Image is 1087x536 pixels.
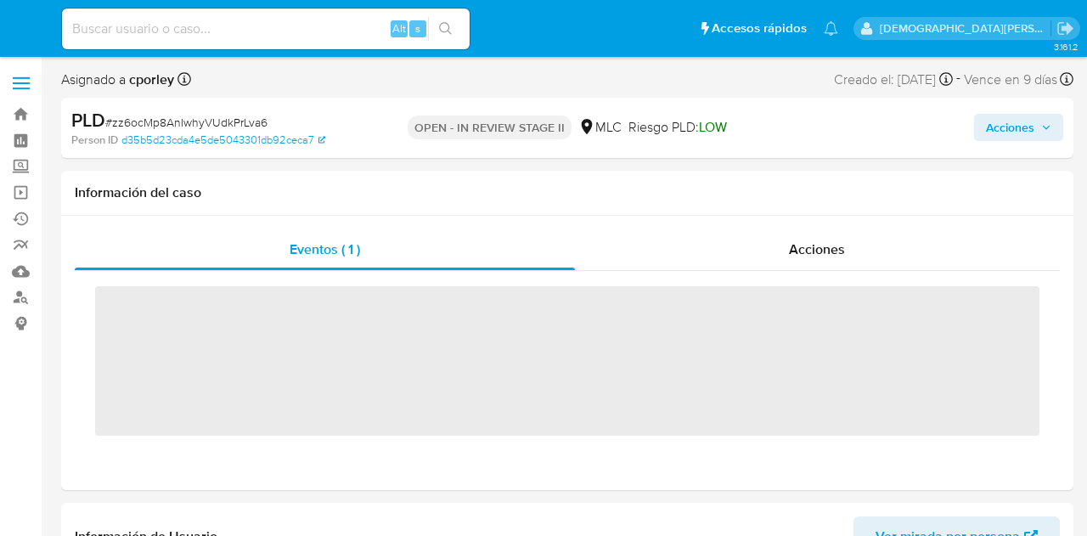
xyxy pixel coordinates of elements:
[71,133,118,148] b: Person ID
[428,17,463,41] button: search-icon
[392,20,406,37] span: Alt
[789,240,845,259] span: Acciones
[578,118,622,137] div: MLC
[628,118,727,137] span: Riesgo PLD:
[62,18,470,40] input: Buscar usuario o caso...
[834,68,953,91] div: Creado el: [DATE]
[290,240,360,259] span: Eventos ( 1 )
[964,71,1057,89] span: Vence en 9 días
[956,68,960,91] span: -
[880,20,1051,37] p: cristian.porley@mercadolibre.com
[986,114,1034,141] span: Acciones
[712,20,807,37] span: Accesos rápidos
[121,133,325,148] a: d35b5d23cda4e5de5043301db92ceca7
[61,71,174,89] span: Asignado a
[105,114,268,131] span: # zz6ocMp8AnIwhyVUdkPrLva6
[415,20,420,37] span: s
[1056,20,1074,37] a: Salir
[71,106,105,133] b: PLD
[408,116,572,139] p: OPEN - IN REVIEW STAGE II
[75,184,1060,201] h1: Información del caso
[126,70,174,89] b: cporley
[824,21,838,36] a: Notificaciones
[699,117,727,137] span: LOW
[95,286,1039,436] span: ‌
[974,114,1063,141] button: Acciones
